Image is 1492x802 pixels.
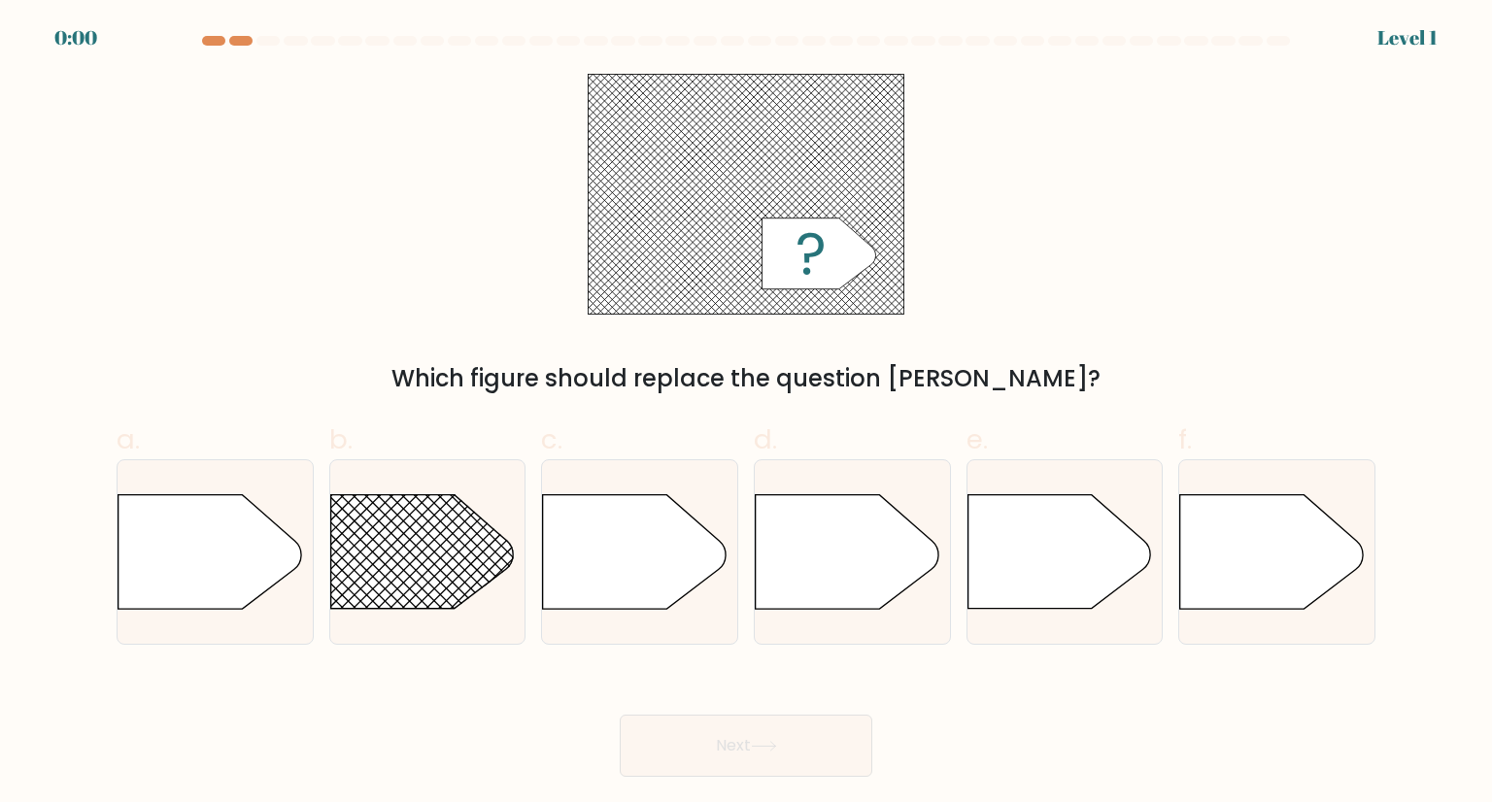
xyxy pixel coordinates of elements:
div: Level 1 [1377,23,1438,52]
button: Next [620,715,872,777]
span: c. [541,420,562,458]
span: f. [1178,420,1192,458]
span: b. [329,420,353,458]
div: 0:00 [54,23,97,52]
span: e. [966,420,988,458]
span: a. [117,420,140,458]
span: d. [754,420,777,458]
div: Which figure should replace the question [PERSON_NAME]? [128,361,1364,396]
